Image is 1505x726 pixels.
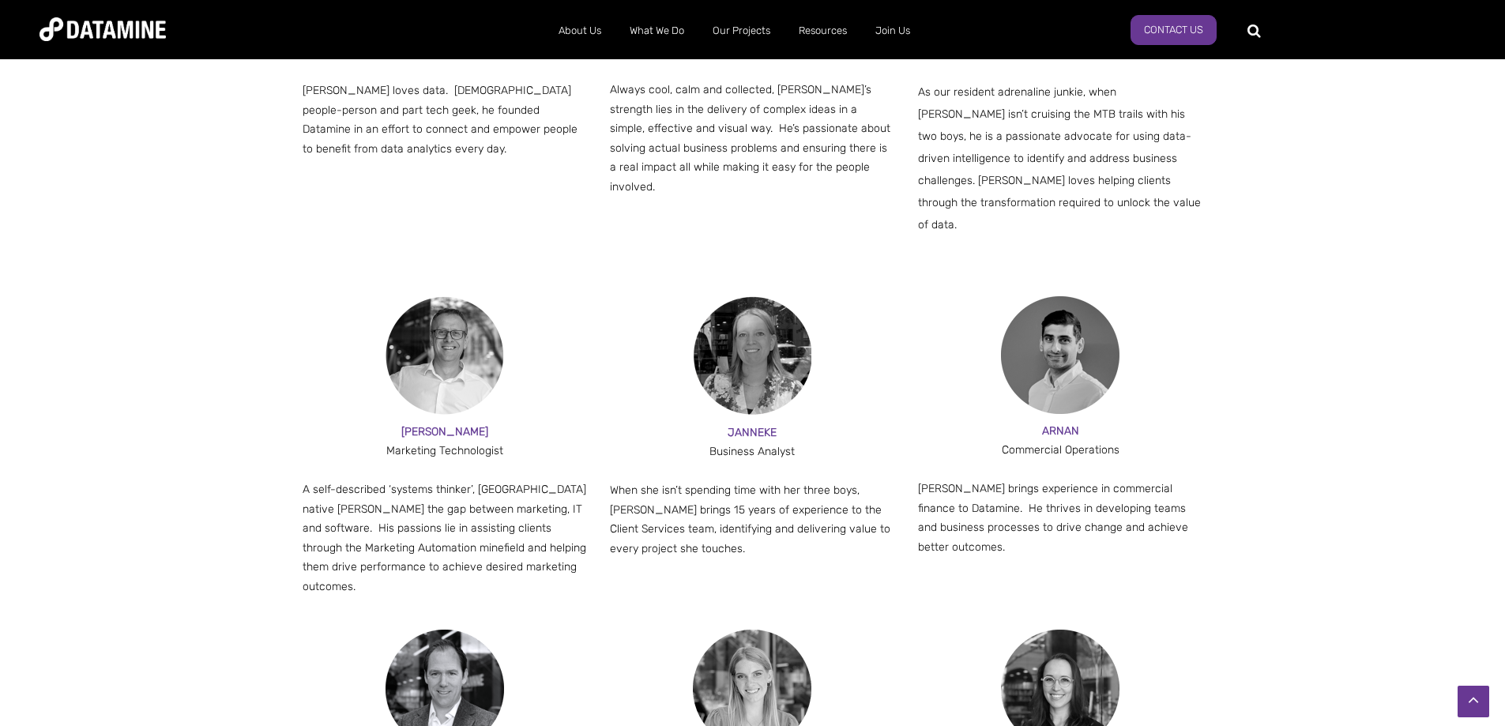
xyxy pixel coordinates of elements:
img: Arnan [1001,296,1119,414]
span: [PERSON_NAME] loves data. [DEMOGRAPHIC_DATA] people-person and part tech geek, he founded Datamin... [303,84,578,156]
p: A self-described ‘systems thinker’, [GEOGRAPHIC_DATA] native [PERSON_NAME] the gap between market... [303,480,588,596]
img: Janneke-2 [693,296,811,416]
img: Datamine [40,17,166,41]
img: Andy-1-150x150 [386,296,504,415]
span: Always cool, calm and collected, [PERSON_NAME]’s strength lies in the delivery of complex ideas i... [610,83,890,194]
div: Commercial Operations [918,441,1203,461]
a: What We Do [615,10,698,51]
a: About Us [544,10,615,51]
a: Our Projects [698,10,784,51]
span: As our resident adrenaline junkie, when [PERSON_NAME] isn’t cruising the MTB trails with his two ... [918,85,1201,231]
a: Join Us [861,10,924,51]
span: When she isn’t spending time with her three boys, [PERSON_NAME] brings 15 years of experience to ... [610,483,890,555]
div: Business Analyst [610,442,895,462]
span: [PERSON_NAME] [401,425,488,438]
span: JANNEKE [728,426,777,439]
a: Resources [784,10,861,51]
span: ARNAN [1042,424,1079,438]
div: Marketing Technologist [303,442,588,461]
p: [PERSON_NAME] brings experience in commercial finance to Datamine. He thrives in developing teams... [918,480,1203,557]
a: Contact Us [1131,15,1217,45]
